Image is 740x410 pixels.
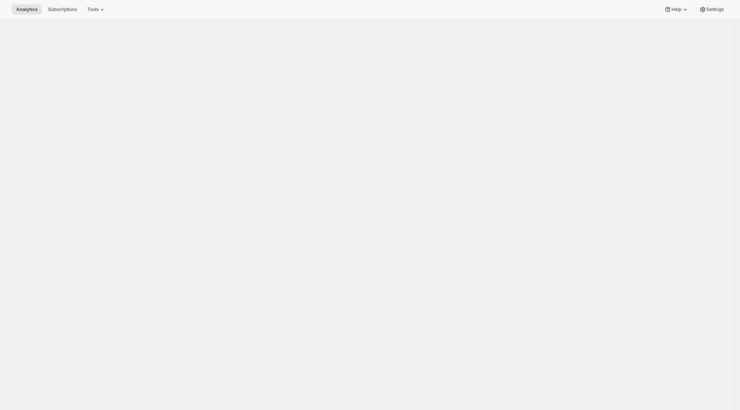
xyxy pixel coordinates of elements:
[43,4,81,15] button: Subscriptions
[12,4,42,15] button: Analytics
[671,7,681,12] span: Help
[16,7,38,12] span: Analytics
[48,7,77,12] span: Subscriptions
[83,4,110,15] button: Tools
[695,4,728,15] button: Settings
[706,7,724,12] span: Settings
[660,4,693,15] button: Help
[87,7,99,12] span: Tools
